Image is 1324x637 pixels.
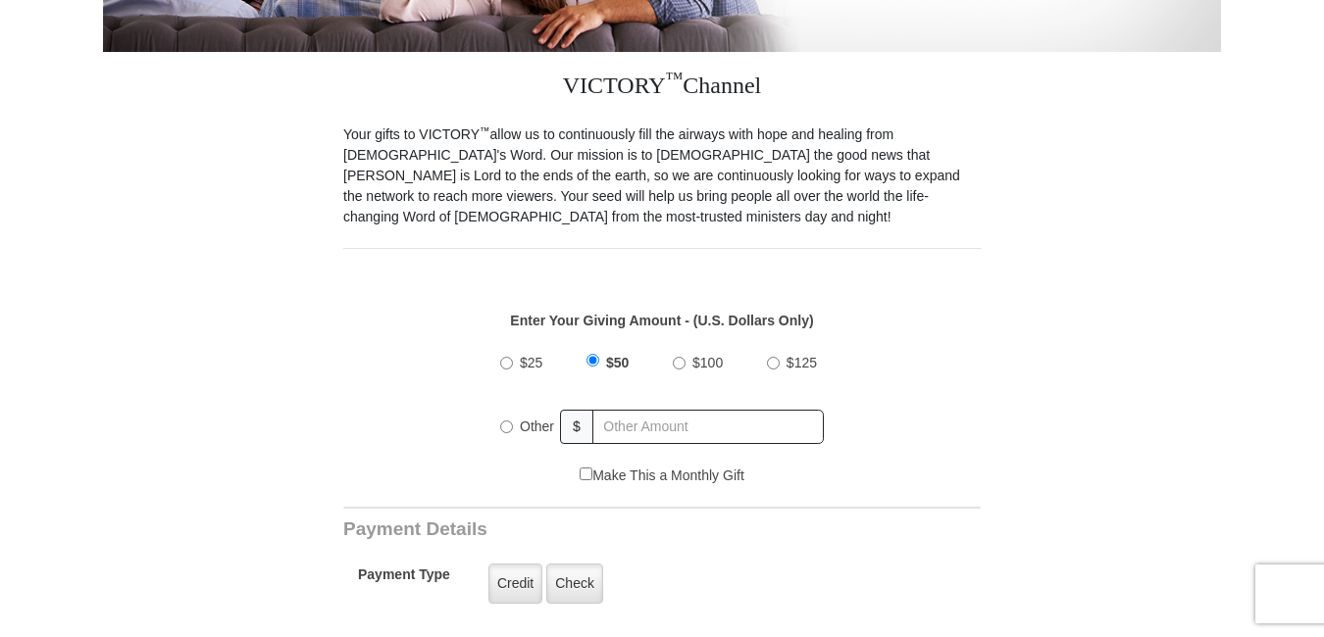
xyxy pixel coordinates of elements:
p: Your gifts to VICTORY allow us to continuously fill the airways with hope and healing from [DEMOG... [343,124,981,227]
span: $125 [787,355,817,370]
span: $50 [606,355,629,370]
sup: ™ [480,124,490,136]
input: Make This a Monthly Gift [580,467,592,480]
label: Make This a Monthly Gift [580,465,744,486]
span: $ [560,410,593,444]
label: Check [546,563,603,604]
h5: Payment Type [358,566,450,593]
label: Credit [488,563,542,604]
span: Other [520,418,554,434]
h3: Payment Details [343,518,843,541]
span: $25 [520,355,542,370]
strong: Enter Your Giving Amount - (U.S. Dollars Only) [510,313,813,328]
h3: VICTORY Channel [343,52,981,124]
span: $100 [692,355,723,370]
sup: ™ [666,69,684,88]
input: Other Amount [592,410,824,444]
